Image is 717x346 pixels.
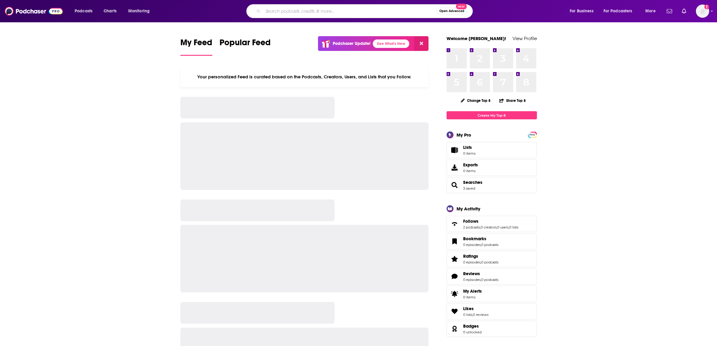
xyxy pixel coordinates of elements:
[480,225,481,229] span: ,
[696,5,709,18] button: Show profile menu
[449,307,461,316] a: Likes
[463,236,486,241] span: Bookmarks
[447,303,537,319] span: Likes
[373,39,409,48] a: See What's New
[447,36,506,41] a: Welcome [PERSON_NAME]!
[664,6,675,16] a: Show notifications dropdown
[463,330,482,334] a: 0 unlocked
[463,225,480,229] a: 2 podcasts
[457,97,494,104] button: Change Top 8
[124,6,157,16] button: open menu
[509,225,518,229] a: 0 lists
[463,278,481,282] a: 0 episodes
[679,6,689,16] a: Show notifications dropdown
[463,313,472,317] a: 0 lists
[570,7,594,15] span: For Business
[566,6,601,16] button: open menu
[456,4,467,9] span: New
[463,151,475,156] span: 0 items
[463,306,488,311] a: Likes
[463,260,481,264] a: 0 episodes
[645,7,656,15] span: More
[449,181,461,189] a: Searches
[463,271,480,276] span: Reviews
[447,321,537,337] span: Badges
[449,272,461,281] a: Reviews
[447,286,537,302] a: My Alerts
[513,36,537,41] a: View Profile
[463,288,482,294] span: My Alerts
[447,142,537,158] a: Lists
[497,225,509,229] a: 0 users
[463,323,482,329] a: Badges
[529,132,536,137] a: PRO
[437,8,467,15] button: Open AdvancedNew
[128,7,150,15] span: Monitoring
[481,278,498,282] a: 0 podcasts
[70,6,100,16] button: open menu
[447,233,537,250] span: Bookmarks
[180,37,212,56] a: My Feed
[481,225,497,229] a: 0 creators
[603,7,632,15] span: For Podcasters
[463,253,498,259] a: Ratings
[696,5,709,18] img: User Profile
[220,37,271,51] span: Popular Feed
[481,260,498,264] a: 0 podcasts
[463,243,481,247] a: 0 episodes
[449,255,461,263] a: Ratings
[447,268,537,285] span: Reviews
[473,313,488,317] a: 0 reviews
[447,159,537,176] a: Exports
[449,290,461,298] span: My Alerts
[252,4,479,18] div: Search podcasts, credits, & more...
[463,219,479,224] span: Follows
[449,220,461,228] a: Follows
[449,237,461,246] a: Bookmarks
[263,6,437,16] input: Search podcasts, credits, & more...
[600,6,641,16] button: open menu
[696,5,709,18] span: Logged in as nicole.koremenos
[220,37,271,56] a: Popular Feed
[447,111,537,119] a: Create My Top 8
[499,95,526,106] button: Share Top 8
[5,5,63,17] img: Podchaser - Follow, Share and Rate Podcasts
[104,7,117,15] span: Charts
[463,219,518,224] a: Follows
[481,243,498,247] a: 0 podcasts
[463,236,498,241] a: Bookmarks
[447,251,537,267] span: Ratings
[463,271,498,276] a: Reviews
[439,10,464,13] span: Open Advanced
[463,306,474,311] span: Likes
[75,7,92,15] span: Podcasts
[180,67,429,87] div: Your personalized Feed is curated based on the Podcasts, Creators, Users, and Lists that you Follow.
[457,132,471,138] div: My Pro
[529,133,536,137] span: PRO
[447,177,537,193] span: Searches
[463,295,482,299] span: 0 items
[463,186,475,190] a: 3 saved
[463,323,479,329] span: Badges
[463,169,478,173] span: 0 items
[463,180,482,185] a: Searches
[472,313,473,317] span: ,
[463,145,472,150] span: Lists
[100,6,120,16] a: Charts
[463,253,478,259] span: Ratings
[457,206,480,212] div: My Activity
[449,163,461,172] span: Exports
[180,37,212,51] span: My Feed
[463,162,478,168] span: Exports
[333,41,370,46] p: Podchaser Update!
[641,6,663,16] button: open menu
[449,146,461,154] span: Lists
